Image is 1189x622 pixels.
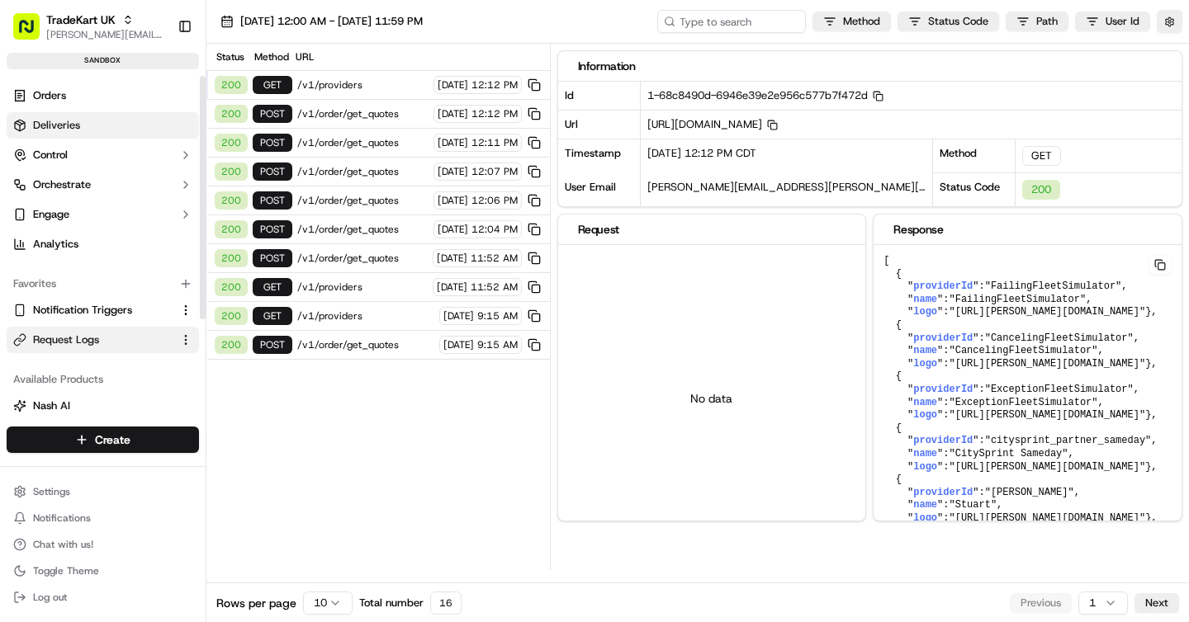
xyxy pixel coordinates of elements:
span: User Id [1106,14,1139,29]
button: Notification Triggers [7,297,199,323]
div: 200 [215,249,248,267]
span: API Documentation [156,369,265,385]
div: 200 [1022,180,1060,200]
span: • [137,300,143,313]
span: [DATE] [438,165,468,178]
div: Request [578,221,846,238]
button: TradeKart UK[PERSON_NAME][EMAIL_ADDRESS][DOMAIN_NAME] [7,7,171,46]
span: providerId [913,435,973,446]
span: [PERSON_NAME] [51,300,134,313]
div: GET [253,278,292,296]
span: Orders [33,88,66,103]
button: Request Logs [7,327,199,353]
div: POST [253,191,292,210]
span: [DATE] [443,309,474,323]
p: Welcome 👋 [17,66,301,92]
span: providerId [913,280,973,292]
button: Chat with us! [7,533,199,556]
span: "CancelingFleetSimulator" [985,332,1134,344]
span: Rows per page [216,595,296,611]
span: name [913,345,937,356]
span: Control [33,148,68,163]
span: name [913,294,937,305]
div: Past conversations [17,214,111,228]
span: [DATE] 12:00 AM - [DATE] 11:59 PM [240,14,423,29]
button: Toggle Theme [7,559,199,582]
div: POST [253,163,292,181]
span: 9:15 AM [477,338,518,351]
span: 9:15 AM [477,309,518,323]
span: [DATE] [438,194,468,207]
div: GET [253,307,292,325]
div: POST [253,105,292,123]
div: POST [253,336,292,354]
button: [PERSON_NAME][EMAIL_ADDRESS][DOMAIN_NAME] [46,28,164,41]
span: Status Code [928,14,988,29]
span: logo [913,358,937,370]
span: [PERSON_NAME] [51,256,134,269]
span: /v1/order/get_quotes [297,194,429,207]
span: [DATE] [437,280,467,294]
div: [DATE] 12:12 PM CDT [641,139,932,173]
a: Deliveries [7,112,199,139]
a: Request Logs [13,332,173,347]
input: Type to search [657,10,806,33]
div: GET [1022,146,1061,166]
img: 8571987876998_91fb9ceb93ad5c398215_72.jpg [35,158,64,187]
button: TradeKart UK [46,12,116,28]
div: POST [253,134,292,152]
a: Notification Triggers [13,303,173,318]
span: "FailingFleetSimulator" [985,280,1122,292]
span: Knowledge Base [33,369,126,385]
span: "[PERSON_NAME]" [985,487,1074,498]
span: Notification Triggers [33,303,132,318]
span: [DATE] [146,256,180,269]
span: Create [95,431,130,448]
span: /v1/order/get_quotes [297,165,429,178]
span: Settings [33,485,70,498]
span: /v1/order/get_quotes [297,252,428,265]
span: logo [913,409,937,421]
span: Analytics [33,237,78,252]
span: "ExceptionFleetSimulator" [985,384,1134,395]
button: Nash AI [7,393,199,419]
span: /v1/order/get_quotes [297,136,429,149]
span: /v1/order/get_quotes [297,107,429,120]
button: Notifications [7,507,199,530]
div: 200 [215,191,248,210]
div: 200 [215,336,248,354]
div: Status Code [933,172,1016,206]
div: Available Products [7,366,199,393]
div: 200 [215,307,248,325]
div: Url [558,110,641,139]
span: "FailingFleetSimulator" [949,294,1086,305]
span: name [913,448,937,459]
span: [DATE] [443,338,474,351]
div: Id [558,82,641,110]
a: 📗Knowledge Base [10,362,133,392]
span: "[URL][PERSON_NAME][DOMAIN_NAME]" [949,512,1145,524]
span: 11:52 AM [471,280,518,294]
div: Status [213,50,246,64]
span: name [913,397,937,408]
div: 💻 [140,370,153,384]
img: 1736555255976-a54dd68f-1ca7-489b-9aae-adbdc363a1c4 [17,158,46,187]
span: logo [913,306,937,318]
span: Log out [33,591,67,604]
img: Nash [17,16,50,49]
div: Start new chat [74,158,271,174]
span: 12:12 PM [471,107,518,120]
span: Pylon [164,409,200,422]
span: /v1/order/get_quotes [297,223,429,236]
span: "CancelingFleetSimulator" [949,345,1097,356]
span: [DATE] [146,300,180,313]
div: 200 [215,278,248,296]
div: User Email [558,173,641,207]
a: 💻API Documentation [133,362,272,392]
span: "ExceptionFleetSimulator" [949,397,1097,408]
button: Create [7,426,199,453]
span: logo [913,512,937,524]
a: Nash AI [13,398,192,413]
span: "CitySprint Sameday" [949,448,1068,459]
